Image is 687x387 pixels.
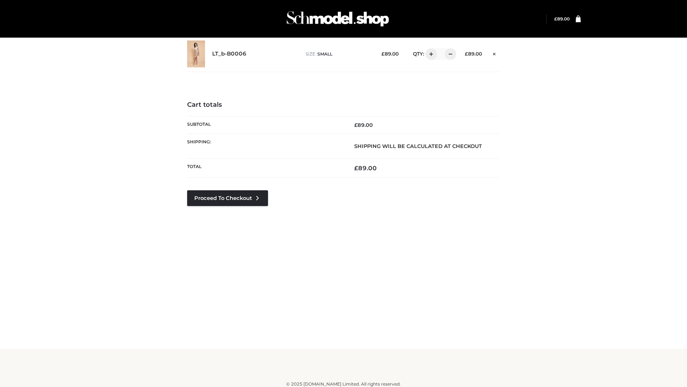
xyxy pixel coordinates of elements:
[354,122,373,128] bdi: 89.00
[306,51,370,57] p: size :
[465,51,482,57] bdi: 89.00
[187,40,205,67] img: LT_b-B0006 - SMALL
[317,51,332,57] span: SMALL
[354,164,377,172] bdi: 89.00
[187,159,343,178] th: Total
[554,16,557,21] span: £
[406,48,454,60] div: QTY:
[354,122,357,128] span: £
[212,51,247,57] a: LT_b-B0006
[554,16,570,21] bdi: 89.00
[187,134,343,158] th: Shipping:
[354,164,358,172] span: £
[187,101,500,109] h4: Cart totals
[381,51,385,57] span: £
[354,143,482,149] strong: Shipping will be calculated at checkout
[381,51,399,57] bdi: 89.00
[489,48,500,58] a: Remove this item
[554,16,570,21] a: £89.00
[465,51,468,57] span: £
[187,116,343,134] th: Subtotal
[187,190,268,206] a: Proceed to Checkout
[284,5,391,33] img: Schmodel Admin 964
